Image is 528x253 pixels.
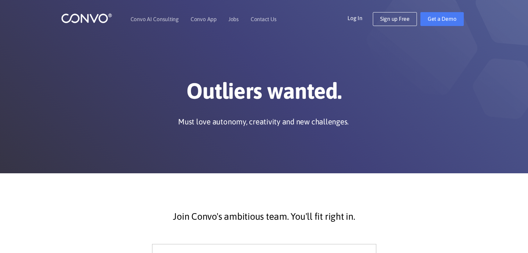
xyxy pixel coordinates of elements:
[251,16,277,22] a: Contact Us
[61,13,112,24] img: logo_1.png
[178,116,349,127] p: Must love autonomy, creativity and new challenges.
[131,16,179,22] a: Convo AI Consulting
[77,208,452,225] p: Join Convo's ambitious team. You'll fit right in.
[191,16,217,22] a: Convo App
[347,12,373,23] a: Log In
[373,12,417,26] a: Sign up Free
[228,16,239,22] a: Jobs
[72,78,457,110] h1: Outliers wanted.
[420,12,464,26] a: Get a Demo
